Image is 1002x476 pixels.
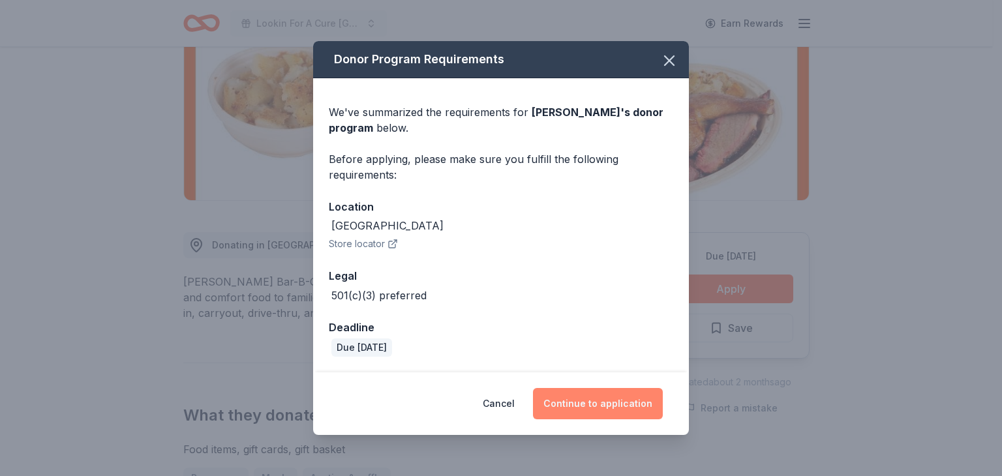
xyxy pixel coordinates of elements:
div: Deadline [329,319,673,336]
button: Store locator [329,236,398,252]
div: Legal [329,267,673,284]
button: Continue to application [533,388,663,419]
div: Due [DATE] [331,338,392,357]
div: [GEOGRAPHIC_DATA] [331,218,444,233]
div: We've summarized the requirements for below. [329,104,673,136]
div: Donor Program Requirements [313,41,689,78]
div: 501(c)(3) preferred [331,288,427,303]
div: Before applying, please make sure you fulfill the following requirements: [329,151,673,183]
div: Location [329,198,673,215]
button: Cancel [483,388,515,419]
